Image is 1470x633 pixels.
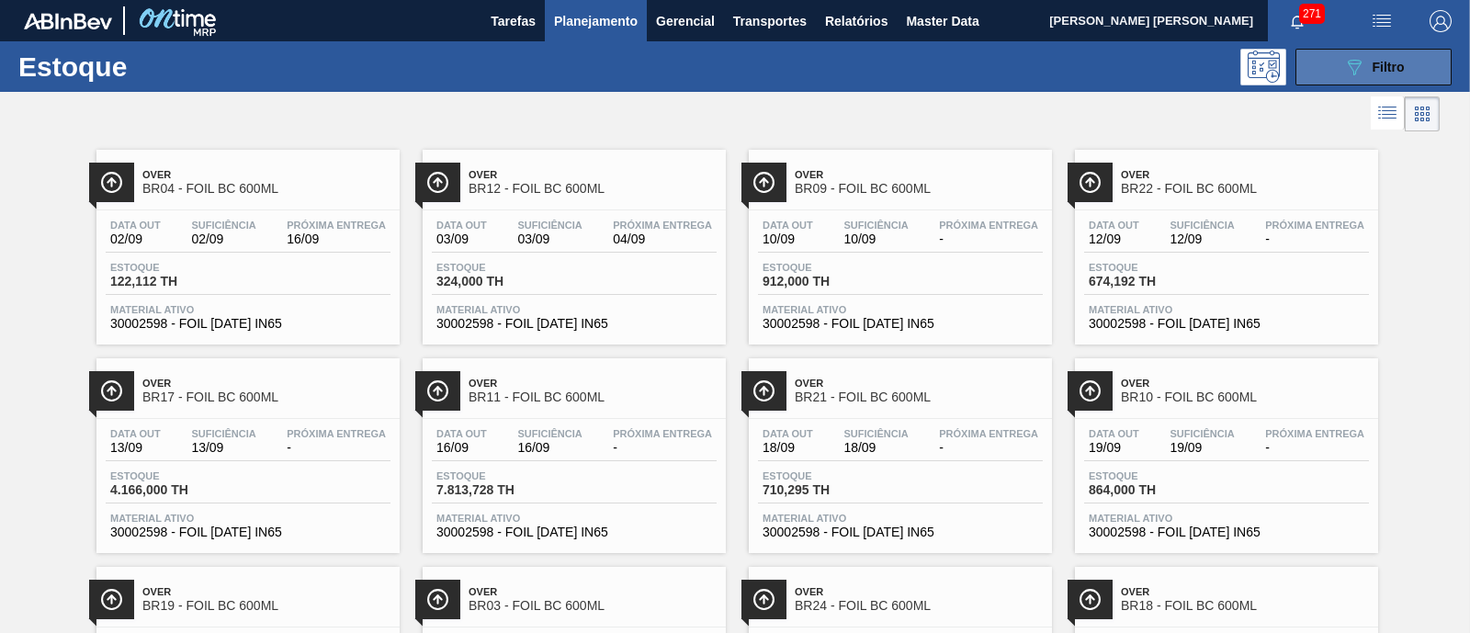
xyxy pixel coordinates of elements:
a: ÍconeOverBR21 - FOIL BC 600MLData out18/09Suficiência18/09Próxima Entrega-Estoque710,295 THMateri... [735,345,1061,553]
span: Estoque [1089,470,1217,481]
span: Over [469,378,717,389]
span: 912,000 TH [763,275,891,288]
span: 18/09 [763,441,813,455]
span: 13/09 [191,441,255,455]
span: Material ativo [1089,304,1364,315]
img: Ícone [426,379,449,402]
span: BR17 - FOIL BC 600ML [142,390,390,404]
span: Transportes [733,10,807,32]
span: 7.813,728 TH [436,483,565,497]
span: Over [795,586,1043,597]
a: ÍconeOverBR11 - FOIL BC 600MLData out16/09Suficiência16/09Próxima Entrega-Estoque7.813,728 THMate... [409,345,735,553]
span: Próxima Entrega [613,428,712,439]
span: 710,295 TH [763,483,891,497]
img: Ícone [100,588,123,611]
span: 4.166,000 TH [110,483,239,497]
span: Suficiência [191,220,255,231]
span: BR12 - FOIL BC 600ML [469,182,717,196]
span: 864,000 TH [1089,483,1217,497]
span: Over [1121,586,1369,597]
span: 16/09 [517,441,582,455]
img: Ícone [100,171,123,194]
span: Data out [436,220,487,231]
span: 03/09 [517,232,582,246]
h1: Estoque [18,56,285,77]
span: Data out [110,428,161,439]
span: 271 [1299,4,1325,24]
span: 30002598 - FOIL BC 600 IN65 [763,317,1038,331]
span: Over [1121,378,1369,389]
span: BR24 - FOIL BC 600ML [795,599,1043,613]
span: Planejamento [554,10,638,32]
span: Suficiência [843,428,908,439]
a: ÍconeOverBR17 - FOIL BC 600MLData out13/09Suficiência13/09Próxima Entrega-Estoque4.166,000 THMate... [83,345,409,553]
img: Logout [1430,10,1452,32]
span: Data out [110,220,161,231]
span: 122,112 TH [110,275,239,288]
span: Data out [1089,428,1139,439]
span: Master Data [906,10,978,32]
button: Filtro [1295,49,1452,85]
span: 12/09 [1170,232,1234,246]
button: Notificações [1268,8,1327,34]
span: 13/09 [110,441,161,455]
span: Suficiência [1170,220,1234,231]
span: BR18 - FOIL BC 600ML [1121,599,1369,613]
img: Ícone [752,588,775,611]
span: Suficiência [517,428,582,439]
span: Tarefas [491,10,536,32]
a: ÍconeOverBR10 - FOIL BC 600MLData out19/09Suficiência19/09Próxima Entrega-Estoque864,000 THMateri... [1061,345,1387,553]
span: Over [142,378,390,389]
span: Over [142,586,390,597]
span: 02/09 [191,232,255,246]
span: Over [469,169,717,180]
span: Material ativo [110,513,386,524]
span: Próxima Entrega [613,220,712,231]
img: Ícone [752,379,775,402]
span: Próxima Entrega [287,428,386,439]
img: Ícone [426,171,449,194]
div: Visão em Cards [1405,96,1440,131]
a: ÍconeOverBR09 - FOIL BC 600MLData out10/09Suficiência10/09Próxima Entrega-Estoque912,000 THMateri... [735,136,1061,345]
span: Estoque [763,262,891,273]
span: BR19 - FOIL BC 600ML [142,599,390,613]
span: 30002598 - FOIL BC 600 IN65 [110,526,386,539]
img: userActions [1371,10,1393,32]
span: 30002598 - FOIL BC 600 IN65 [436,317,712,331]
span: Filtro [1373,60,1405,74]
span: - [1265,441,1364,455]
span: Relatórios [825,10,888,32]
span: 03/09 [436,232,487,246]
span: 16/09 [287,232,386,246]
img: Ícone [426,588,449,611]
span: 30002598 - FOIL BC 600 IN65 [763,526,1038,539]
span: Estoque [763,470,891,481]
span: Estoque [436,470,565,481]
span: Material ativo [436,304,712,315]
span: BR11 - FOIL BC 600ML [469,390,717,404]
span: 324,000 TH [436,275,565,288]
a: ÍconeOverBR04 - FOIL BC 600MLData out02/09Suficiência02/09Próxima Entrega16/09Estoque122,112 THMa... [83,136,409,345]
span: BR09 - FOIL BC 600ML [795,182,1043,196]
span: 10/09 [843,232,908,246]
span: Material ativo [110,304,386,315]
span: - [939,232,1038,246]
span: Data out [436,428,487,439]
img: Ícone [1079,588,1102,611]
span: - [1265,232,1364,246]
img: Ícone [1079,379,1102,402]
span: Estoque [110,470,239,481]
span: - [287,441,386,455]
span: Material ativo [763,513,1038,524]
span: 674,192 TH [1089,275,1217,288]
a: ÍconeOverBR12 - FOIL BC 600MLData out03/09Suficiência03/09Próxima Entrega04/09Estoque324,000 THMa... [409,136,735,345]
span: 19/09 [1089,441,1139,455]
img: TNhmsLtSVTkK8tSr43FrP2fwEKptu5GPRR3wAAAABJRU5ErkJggg== [24,13,112,29]
span: Data out [1089,220,1139,231]
span: 30002598 - FOIL BC 600 IN65 [110,317,386,331]
div: Visão em Lista [1371,96,1405,131]
img: Ícone [752,171,775,194]
span: 19/09 [1170,441,1234,455]
span: Próxima Entrega [287,220,386,231]
span: Over [1121,169,1369,180]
